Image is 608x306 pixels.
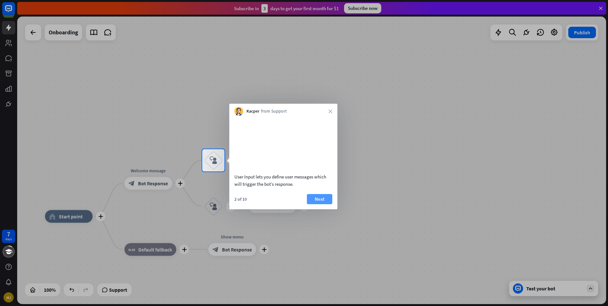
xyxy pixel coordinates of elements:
[234,173,332,188] div: User Input lets you define user messages which will trigger the bot’s response.
[5,3,24,22] button: Open LiveChat chat widget
[246,108,259,115] span: Kacper
[210,156,217,164] i: block_user_input
[307,194,332,204] button: Next
[328,109,332,113] i: close
[234,196,247,202] div: 2 of 10
[261,108,287,115] span: from Support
